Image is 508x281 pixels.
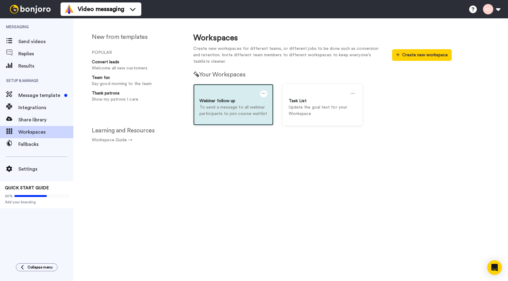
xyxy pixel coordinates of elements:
button: Create new workspace [392,49,452,61]
span: Replies [18,50,73,57]
h1: Workspaces [193,34,452,43]
a: Thank patronsShow my patrons I care [89,90,181,103]
span: Share library [18,116,73,124]
span: Integrations [18,104,73,111]
h2: Learning and Resources [92,127,181,134]
a: Workspace Guide → [92,138,132,142]
strong: Convert leads [92,60,119,64]
span: Video messaging [78,5,124,13]
img: vm-color.svg [64,4,74,14]
span: Results [18,62,73,70]
a: Create new workspace [392,53,452,57]
strong: Team fun [92,76,110,80]
img: bj-logo-header-white.svg [7,5,53,13]
p: Show my patrons I care [92,96,179,103]
span: Collapse menu [28,265,53,270]
a: Team funSay good morning to the team [89,75,181,87]
p: Create new workspaces for different teams, or different jobs to be done such as conversion and re... [193,46,383,65]
a: Task ListUpdate the goal text for your Workspace [283,84,363,125]
span: Send videos [18,38,73,45]
div: Task List [289,98,357,104]
span: Settings [18,165,73,173]
p: To send a message to all webinar participants to join course waitlist [199,104,267,117]
p: Welcome all new customers [92,65,179,72]
span: 60% [5,194,13,198]
h2: New from templates [92,34,181,40]
div: Webinar follow up [199,98,267,104]
a: Convert leadsWelcome all new customers [89,59,181,72]
h2: Your Workspaces [193,71,452,78]
strong: Thank patrons [92,91,120,95]
span: Fallbacks [18,141,73,148]
a: Webinar follow upTo send a message to all webinar participants to join course waitlist [193,84,273,125]
span: Add your branding [5,200,69,205]
button: Collapse menu [16,263,57,271]
p: Say good morning to the team [92,81,179,87]
div: Open Intercom Messenger [487,260,502,275]
span: Message template [18,92,62,99]
p: Update the goal text for your Workspace [289,104,357,117]
span: QUICK START GUIDE [5,186,49,190]
li: POPULAR [92,50,181,56]
span: Workspaces [18,128,73,136]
